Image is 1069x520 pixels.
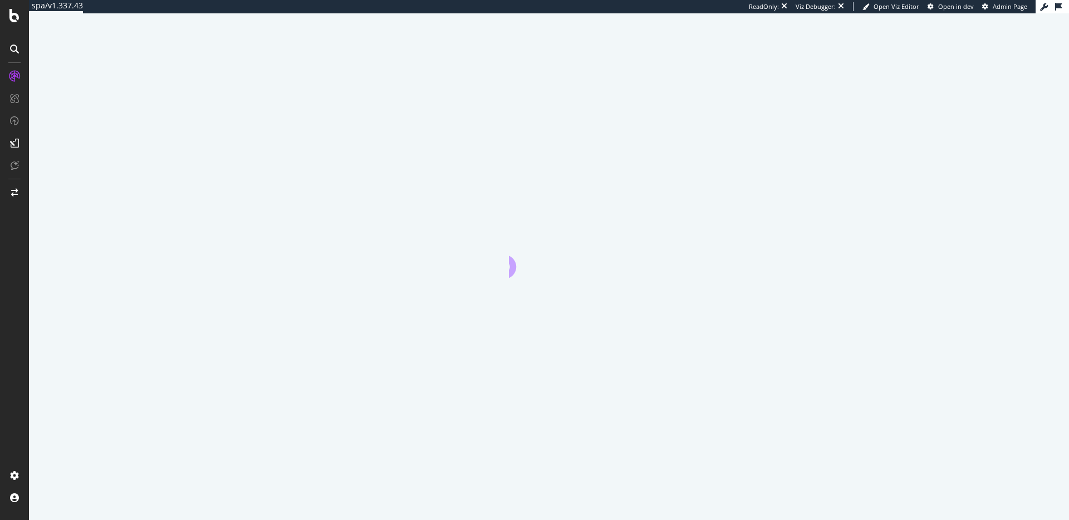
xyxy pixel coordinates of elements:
[749,2,779,11] div: ReadOnly:
[509,238,589,278] div: animation
[862,2,919,11] a: Open Viz Editor
[796,2,836,11] div: Viz Debugger:
[928,2,974,11] a: Open in dev
[874,2,919,11] span: Open Viz Editor
[993,2,1027,11] span: Admin Page
[938,2,974,11] span: Open in dev
[982,2,1027,11] a: Admin Page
